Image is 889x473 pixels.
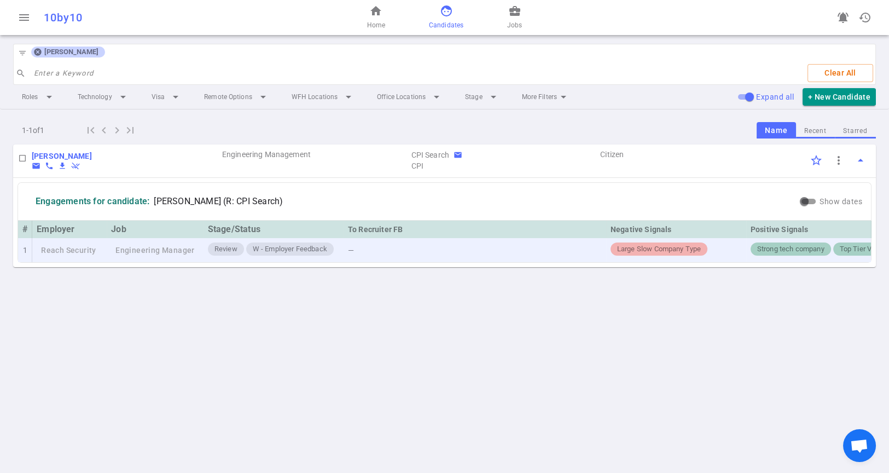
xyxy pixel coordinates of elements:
[16,68,26,78] span: search
[854,7,876,28] button: Open history
[820,197,862,206] span: Show dates
[283,87,364,107] li: WFH Locations
[843,429,876,462] a: Open chat
[599,145,788,172] td: Visa
[508,4,521,18] span: business_center
[71,161,80,170] span: remove_done
[832,7,854,28] a: Go to see announcements
[836,11,850,24] span: notifications_active
[369,4,382,18] span: home
[69,87,138,107] li: Technology
[13,122,84,139] div: 1 - 1 of 1
[18,49,27,57] span: filter_list
[835,244,881,255] span: Top Tier VC
[195,87,278,107] li: Remote Options
[854,154,867,167] span: arrow_drop_up
[796,124,835,139] button: Recent
[32,161,40,170] button: Copy Candidate email
[40,48,103,56] span: [PERSON_NAME]
[805,149,828,172] div: Click to Starred
[507,4,522,31] a: Jobs
[248,244,332,255] span: W - Employer Feedback
[757,122,795,139] button: Name
[18,221,32,238] th: #
[756,93,794,101] span: Expand all
[32,161,40,170] span: email
[32,221,107,238] th: Employer
[18,11,31,24] span: menu
[13,87,65,107] li: Roles
[788,145,876,172] td: Options
[44,11,292,24] div: 10by10
[513,87,579,107] li: More Filters
[753,244,829,255] span: Strong tech company
[803,88,876,106] button: + New Candidate
[45,161,54,170] span: phone
[154,196,283,207] span: [PERSON_NAME] (R: CPI Search)
[611,223,742,236] div: Negative Signals
[58,161,67,170] button: Download resume
[440,4,453,18] span: face
[807,64,873,82] button: Clear All
[18,238,32,263] td: 1
[429,4,463,31] a: Candidates
[454,151,462,159] span: email
[411,160,599,171] span: Agency
[507,20,522,31] span: Jobs
[32,152,92,160] b: [PERSON_NAME]
[411,149,450,160] div: Recruiter
[221,145,410,172] td: Roles
[36,196,149,207] div: Engagements for candidate:
[858,11,871,24] span: history
[13,7,35,28] button: Open menu
[832,154,845,167] span: more_vert
[368,87,452,107] li: Office Locations
[58,161,67,170] i: file_download
[71,161,80,170] button: Withdraw candidate
[367,20,385,31] span: Home
[204,221,344,238] th: Stage/Status
[429,20,463,31] span: Candidates
[850,149,871,171] button: Toggle Expand/Collapse
[210,244,242,255] span: Review
[835,124,876,139] button: Starred
[45,161,54,170] button: Copy Candidate phone
[456,87,509,107] li: Stage
[344,238,606,263] td: —
[348,223,602,236] div: To Recruiter FB
[367,4,385,31] a: Home
[32,151,92,161] a: Go to Edit
[454,151,462,159] button: Copy Recruiter email
[143,87,191,107] li: Visa
[613,244,705,255] span: Large Slow Company Type
[107,221,204,238] th: Job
